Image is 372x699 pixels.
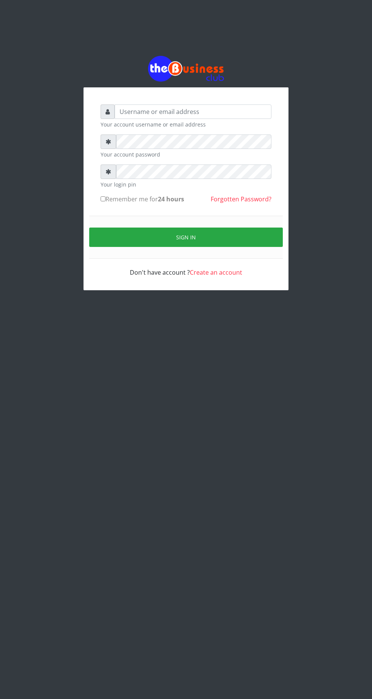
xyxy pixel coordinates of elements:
[101,180,271,188] small: Your login pin
[89,228,283,247] button: Sign in
[101,195,184,204] label: Remember me for
[101,196,106,201] input: Remember me for24 hours
[158,195,184,203] b: 24 hours
[211,195,271,203] a: Forgotten Password?
[115,104,271,119] input: Username or email address
[101,120,271,128] small: Your account username or email address
[190,268,242,277] a: Create an account
[101,150,271,158] small: Your account password
[101,259,271,277] div: Don't have account ?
